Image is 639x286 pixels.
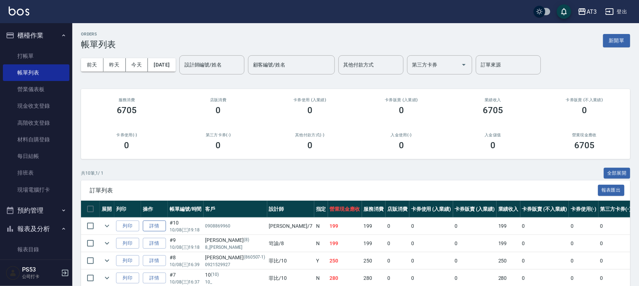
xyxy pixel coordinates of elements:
[483,105,503,115] h3: 6705
[90,98,164,102] h3: 服務消費
[362,235,386,252] td: 199
[314,252,328,269] td: Y
[205,279,265,285] p: 10_
[364,133,438,137] h2: 入金使用(-)
[409,235,453,252] td: 0
[314,201,328,218] th: 指定
[587,7,597,16] div: AT3
[90,187,598,194] span: 訂單列表
[168,201,204,218] th: 帳單編號/時間
[102,221,112,231] button: expand row
[143,273,166,284] a: 詳情
[385,235,409,252] td: 0
[409,201,453,218] th: 卡券使用 (入業績)
[81,58,103,72] button: 前天
[181,98,255,102] h2: 店販消費
[168,252,204,269] td: #8
[124,140,129,150] h3: 0
[307,140,312,150] h3: 0
[575,4,600,19] button: AT3
[328,201,362,218] th: 營業現金應收
[520,218,569,235] td: 0
[81,170,103,176] p: 共 10 筆, 1 / 1
[307,105,312,115] h3: 0
[385,252,409,269] td: 0
[497,218,520,235] td: 199
[548,98,622,102] h2: 卡券販賣 (不入業績)
[273,133,347,137] h2: 其他付款方式(-)
[520,235,569,252] td: 0
[453,235,497,252] td: 0
[399,140,404,150] h3: 0
[3,26,69,45] button: 櫃檯作業
[205,236,265,244] div: [PERSON_NAME]
[456,98,530,102] h2: 業績收入
[598,218,633,235] td: 0
[598,252,633,269] td: 0
[116,238,139,249] button: 列印
[314,235,328,252] td: N
[116,255,139,266] button: 列印
[453,252,497,269] td: 0
[598,201,633,218] th: 第三方卡券(-)
[453,201,497,218] th: 卡券販賣 (入業績)
[205,261,265,268] p: 0921529927
[168,235,204,252] td: #9
[458,59,470,71] button: Open
[409,218,453,235] td: 0
[81,32,116,37] h2: ORDERS
[328,235,362,252] td: 199
[114,201,141,218] th: 列印
[602,5,630,18] button: 登出
[100,201,114,218] th: 展開
[103,58,126,72] button: 昨天
[520,252,569,269] td: 0
[557,4,571,19] button: save
[205,254,265,261] div: [PERSON_NAME]
[102,255,112,266] button: expand row
[569,218,598,235] td: 0
[204,201,267,218] th: 客戶
[267,235,314,252] td: 岢諭 /8
[3,148,69,165] a: 每日結帳
[328,252,362,269] td: 250
[598,235,633,252] td: 0
[548,133,622,137] h2: 營業現金應收
[314,218,328,235] td: N
[141,201,168,218] th: 操作
[456,133,530,137] h2: 入金儲值
[497,235,520,252] td: 199
[362,218,386,235] td: 199
[569,235,598,252] td: 0
[102,273,112,283] button: expand row
[362,201,386,218] th: 服務消費
[126,58,148,72] button: 今天
[409,252,453,269] td: 0
[3,241,69,258] a: 報表目錄
[453,218,497,235] td: 0
[3,131,69,148] a: 材料自購登錄
[211,271,219,279] p: (10)
[273,98,347,102] h2: 卡券使用 (入業績)
[598,187,625,193] a: 報表匯出
[22,266,59,273] h5: PS53
[143,238,166,249] a: 詳情
[244,254,265,261] p: (860507-1)
[497,252,520,269] td: 250
[385,218,409,235] td: 0
[170,244,202,251] p: 10/08 (三) 19:18
[168,218,204,235] td: #10
[170,227,202,233] p: 10/08 (三) 19:18
[244,236,249,244] p: (8)
[490,140,495,150] h3: 0
[328,218,362,235] td: 199
[116,221,139,232] button: 列印
[170,261,202,268] p: 10/08 (三) 16:39
[3,219,69,238] button: 報表及分析
[6,266,20,280] img: Person
[205,223,265,229] p: 0908869960
[598,185,625,196] button: 報表匯出
[181,133,255,137] h2: 第三方卡券(-)
[143,221,166,232] a: 詳情
[148,58,175,72] button: [DATE]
